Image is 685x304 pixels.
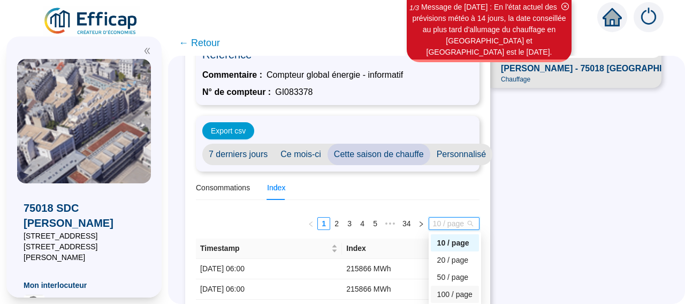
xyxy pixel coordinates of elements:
[342,279,479,300] td: 215866 MWh
[561,3,569,10] span: close-circle
[24,241,144,263] span: [STREET_ADDRESS][PERSON_NAME]
[200,243,329,254] span: Timestamp
[382,217,399,230] li: 5 Pages suivantes
[437,289,473,300] div: 100 / page
[143,47,151,55] span: double-left
[342,259,479,279] td: 215866 MWh
[343,217,356,230] li: 3
[202,69,262,81] span: Commentaire :
[308,221,314,227] span: left
[431,234,479,251] div: 10 / page
[211,125,246,137] span: Export csv
[356,217,369,230] li: 4
[267,69,403,81] span: Compteur global énergie - informatif
[24,201,144,231] span: 75018 SDC [PERSON_NAME]
[437,255,473,266] div: 20 / page
[342,239,479,259] th: Index
[43,6,140,36] img: efficap energie logo
[437,238,473,249] div: 10 / page
[382,217,399,230] span: •••
[433,218,475,229] span: 10 / page
[369,218,381,229] a: 5
[24,280,144,291] span: Mon interlocuteur
[274,144,328,165] span: Ce mois-ci
[318,218,330,229] a: 1
[415,217,428,230] button: right
[196,279,342,300] td: [DATE] 06:00
[267,182,285,194] div: Index
[202,122,254,139] button: Export csv
[603,8,622,27] span: home
[196,182,250,194] div: Consommations
[331,218,342,229] a: 2
[431,286,479,303] div: 100 / page
[501,75,530,84] span: Chauffage
[408,2,570,58] div: Message de [DATE] : En l'état actuel des prévisions météo à 14 jours, la date conseillée au plus ...
[399,218,414,229] a: 34
[305,217,317,230] button: left
[415,217,428,230] li: Page suivante
[305,217,317,230] li: Page précédente
[196,239,342,259] th: Timestamp
[202,144,274,165] span: 7 derniers jours
[409,4,419,12] i: 1 / 3
[437,272,473,283] div: 50 / page
[275,86,313,99] span: GI083378
[431,251,479,269] div: 20 / page
[317,217,330,230] li: 1
[429,217,479,230] div: taille de la page
[418,221,424,227] span: right
[328,144,430,165] span: Cette saison de chauffe
[399,217,415,230] li: 34
[430,144,493,165] span: Personnalisé
[196,259,342,279] td: [DATE] 06:00
[24,231,144,241] span: [STREET_ADDRESS]
[202,86,271,99] span: N° de compteur :
[330,217,343,230] li: 2
[344,218,355,229] a: 3
[431,269,479,286] div: 50 / page
[369,217,382,230] li: 5
[179,35,220,50] span: ← Retour
[634,2,664,32] img: alerts
[356,218,368,229] a: 4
